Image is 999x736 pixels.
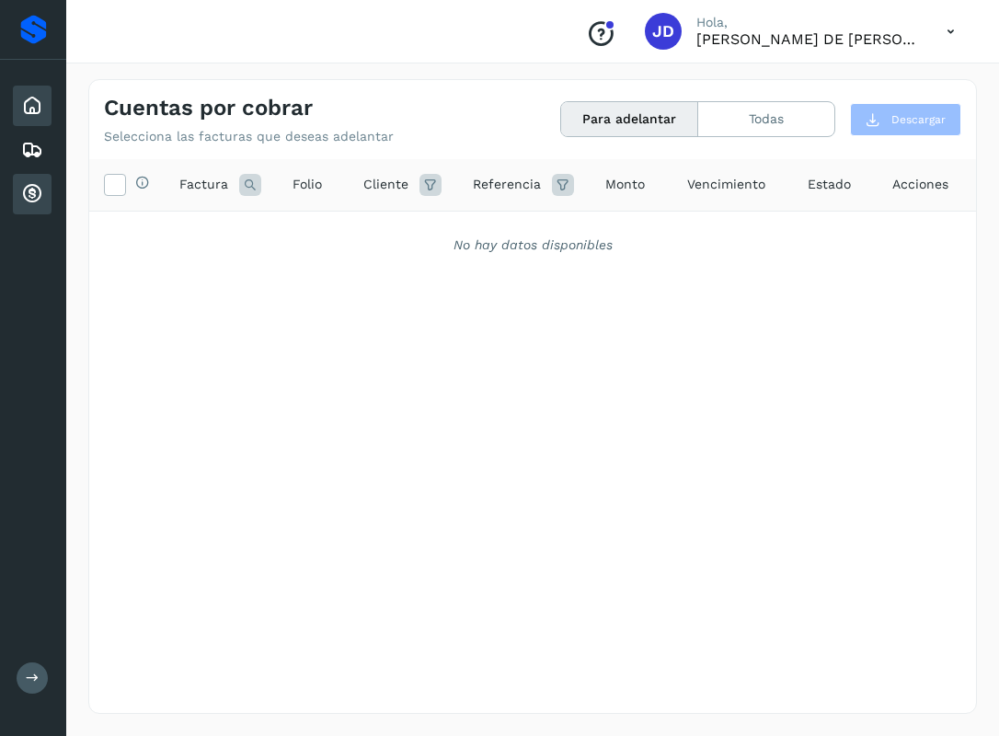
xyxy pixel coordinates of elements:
p: JOSE DE JESUS GONZALEZ HERNANDEZ [696,30,917,48]
span: Acciones [892,175,948,194]
button: Descargar [850,103,961,136]
span: Cliente [363,175,408,194]
span: Descargar [891,111,946,128]
h4: Cuentas por cobrar [104,95,313,121]
div: Embarques [13,130,52,170]
span: Folio [293,175,322,194]
span: Referencia [473,175,541,194]
p: Hola, [696,15,917,30]
span: Factura [179,175,228,194]
span: Estado [808,175,851,194]
button: Para adelantar [561,102,698,136]
div: Inicio [13,86,52,126]
span: Vencimiento [687,175,765,194]
p: Selecciona las facturas que deseas adelantar [104,129,394,144]
div: No hay datos disponibles [113,236,952,255]
button: Todas [698,102,834,136]
span: Monto [605,175,645,194]
div: Cuentas por cobrar [13,174,52,214]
